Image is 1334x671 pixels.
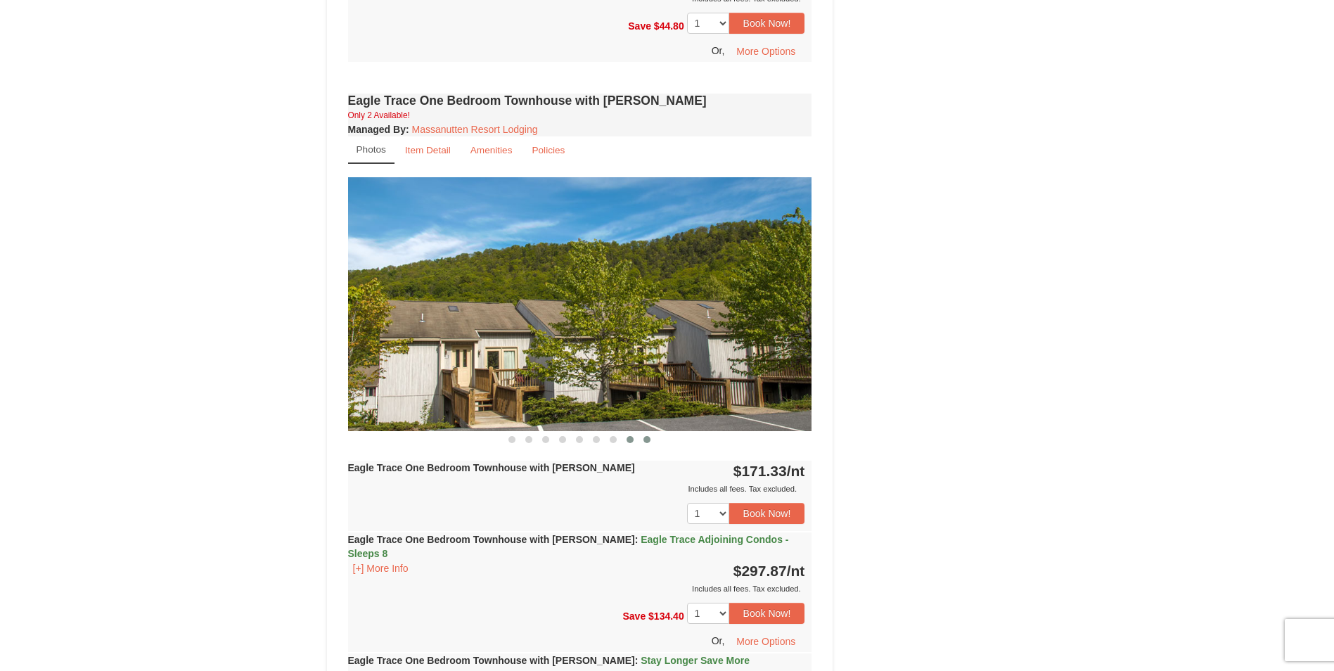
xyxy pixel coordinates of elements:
[733,463,805,479] strong: $171.33
[348,124,406,135] span: Managed By
[712,45,725,56] span: Or,
[348,136,395,164] a: Photos
[348,534,789,559] strong: Eagle Trace One Bedroom Townhouse with [PERSON_NAME]
[405,145,451,155] small: Item Detail
[348,534,789,559] span: Eagle Trace Adjoining Condos - Sleeps 8
[727,631,804,652] button: More Options
[348,124,409,135] strong: :
[357,144,386,155] small: Photos
[348,582,805,596] div: Includes all fees. Tax excluded.
[635,655,639,666] span: :
[654,20,684,31] span: $44.80
[348,655,750,666] strong: Eagle Trace One Bedroom Townhouse with [PERSON_NAME]
[348,462,635,473] strong: Eagle Trace One Bedroom Townhouse with [PERSON_NAME]
[727,41,804,62] button: More Options
[522,136,574,164] a: Policies
[729,603,805,624] button: Book Now!
[733,563,787,579] span: $297.87
[461,136,522,164] a: Amenities
[787,463,805,479] span: /nt
[470,145,513,155] small: Amenities
[348,110,410,120] small: Only 2 Available!
[648,611,684,622] span: $134.40
[729,503,805,524] button: Book Now!
[628,20,651,31] span: Save
[348,94,812,108] h4: Eagle Trace One Bedroom Townhouse with [PERSON_NAME]
[396,136,460,164] a: Item Detail
[412,124,538,135] a: Massanutten Resort Lodging
[532,145,565,155] small: Policies
[729,13,805,34] button: Book Now!
[622,611,646,622] span: Save
[712,635,725,646] span: Or,
[348,561,413,576] button: [+] More Info
[348,177,812,431] img: 18876286-30-3377e3be.jpg
[787,563,805,579] span: /nt
[635,534,639,545] span: :
[348,482,805,496] div: Includes all fees. Tax excluded.
[641,655,750,666] span: Stay Longer Save More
